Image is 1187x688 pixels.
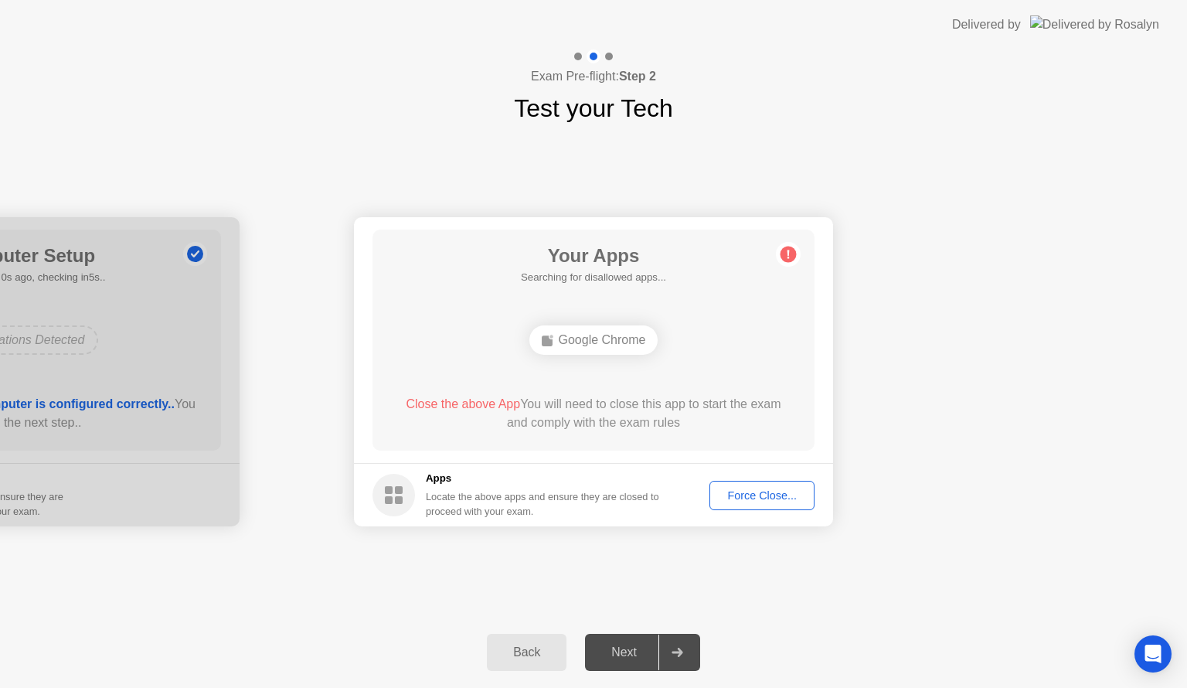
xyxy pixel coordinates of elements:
[715,489,809,502] div: Force Close...
[529,325,658,355] div: Google Chrome
[1134,635,1172,673] div: Open Intercom Messenger
[709,481,815,510] button: Force Close...
[619,70,656,83] b: Step 2
[406,397,520,410] span: Close the above App
[514,90,673,127] h1: Test your Tech
[487,634,566,671] button: Back
[426,489,660,519] div: Locate the above apps and ensure they are closed to proceed with your exam.
[952,15,1021,34] div: Delivered by
[531,67,656,86] h4: Exam Pre-flight:
[521,270,666,285] h5: Searching for disallowed apps...
[521,242,666,270] h1: Your Apps
[395,395,793,432] div: You will need to close this app to start the exam and comply with the exam rules
[491,645,562,659] div: Back
[585,634,700,671] button: Next
[1030,15,1159,33] img: Delivered by Rosalyn
[426,471,660,486] h5: Apps
[590,645,658,659] div: Next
